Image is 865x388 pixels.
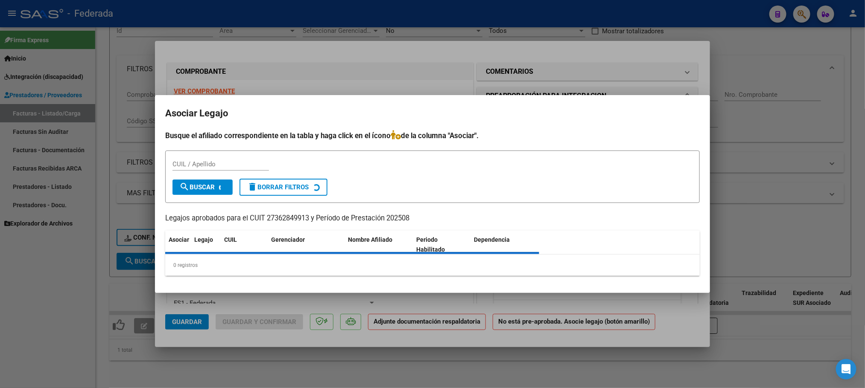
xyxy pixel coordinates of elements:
mat-icon: search [179,182,190,192]
div: 0 registros [165,255,700,276]
p: Legajos aprobados para el CUIT 27362849913 y Período de Prestación 202508 [165,213,700,224]
span: Legajo [194,236,213,243]
datatable-header-cell: Dependencia [471,231,540,259]
span: Buscar [179,183,215,191]
datatable-header-cell: CUIL [221,231,268,259]
datatable-header-cell: Asociar [165,231,191,259]
datatable-header-cell: Nombre Afiliado [345,231,413,259]
span: Nombre Afiliado [348,236,392,243]
h2: Asociar Legajo [165,105,700,122]
span: Dependencia [474,236,510,243]
h4: Busque el afiliado correspondiente en la tabla y haga click en el ícono de la columna "Asociar". [165,130,700,141]
datatable-header-cell: Legajo [191,231,221,259]
span: CUIL [224,236,237,243]
span: Borrar Filtros [247,183,309,191]
datatable-header-cell: Gerenciador [268,231,345,259]
span: Asociar [169,236,189,243]
datatable-header-cell: Periodo Habilitado [413,231,471,259]
button: Borrar Filtros [240,179,327,196]
span: Periodo Habilitado [417,236,445,253]
div: Open Intercom Messenger [836,359,856,379]
span: Gerenciador [271,236,305,243]
button: Buscar [172,180,233,195]
mat-icon: delete [247,182,257,192]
